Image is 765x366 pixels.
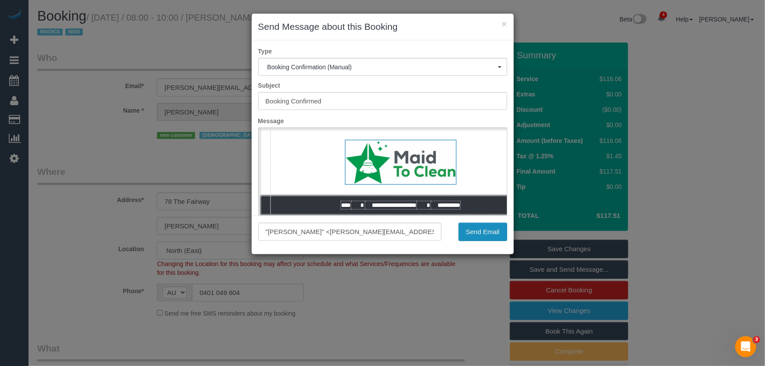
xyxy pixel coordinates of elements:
button: Send Email [459,223,507,241]
label: Type [252,47,514,56]
iframe: Rich Text Editor, editor1 [259,128,507,265]
span: Booking Confirmation (Manual) [267,64,498,71]
input: Subject [258,92,507,110]
span: 3 [753,336,760,343]
button: × [502,19,507,28]
button: Booking Confirmation (Manual) [258,58,507,76]
label: Message [252,117,514,125]
h3: Send Message about this Booking [258,20,507,33]
label: Subject [252,81,514,90]
iframe: Intercom live chat [735,336,756,357]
